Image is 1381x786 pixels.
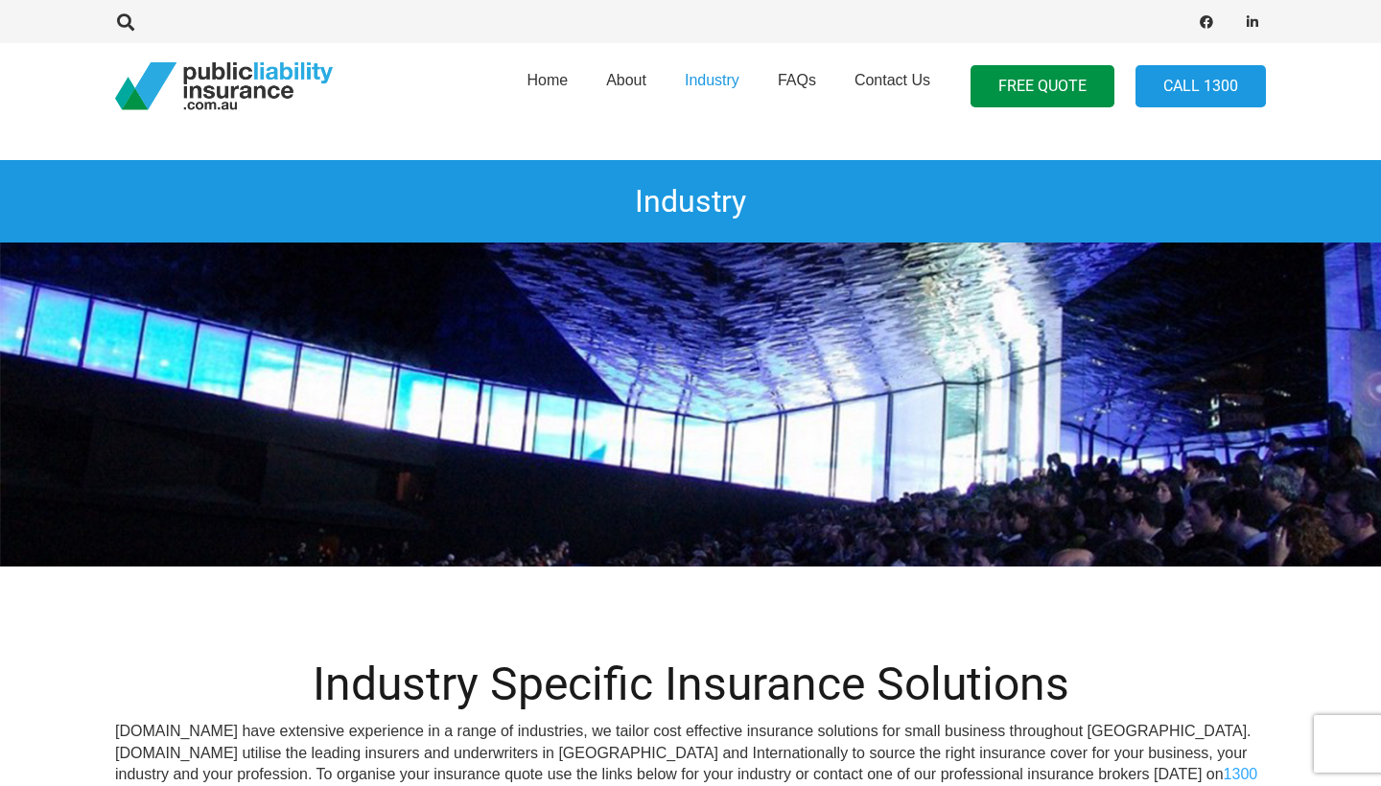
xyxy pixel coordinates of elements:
[1239,9,1266,35] a: LinkedIn
[666,37,759,135] a: Industry
[507,37,587,135] a: Home
[587,37,666,135] a: About
[606,72,646,88] span: About
[854,72,930,88] span: Contact Us
[527,72,568,88] span: Home
[115,657,1266,712] h1: Industry Specific Insurance Solutions
[115,62,333,110] a: pli_logotransparent
[685,72,739,88] span: Industry
[1135,65,1266,108] a: Call 1300
[971,65,1114,108] a: FREE QUOTE
[778,72,816,88] span: FAQs
[835,37,949,135] a: Contact Us
[1193,9,1220,35] a: Facebook
[106,13,145,31] a: Search
[759,37,835,135] a: FAQs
